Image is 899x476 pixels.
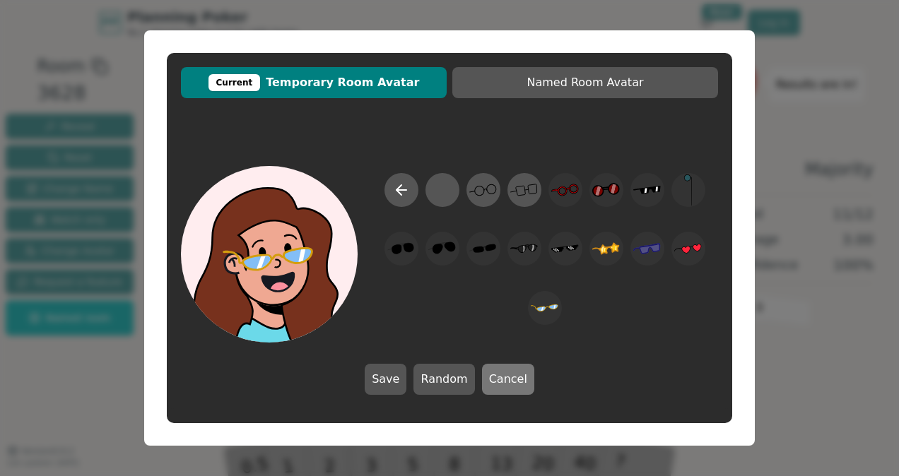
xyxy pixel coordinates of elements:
button: Save [365,364,406,395]
button: Cancel [482,364,534,395]
button: Random [413,364,474,395]
span: Temporary Room Avatar [188,74,440,91]
button: Named Room Avatar [452,67,718,98]
button: CurrentTemporary Room Avatar [181,67,447,98]
span: Named Room Avatar [459,74,711,91]
div: Current [208,74,261,91]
